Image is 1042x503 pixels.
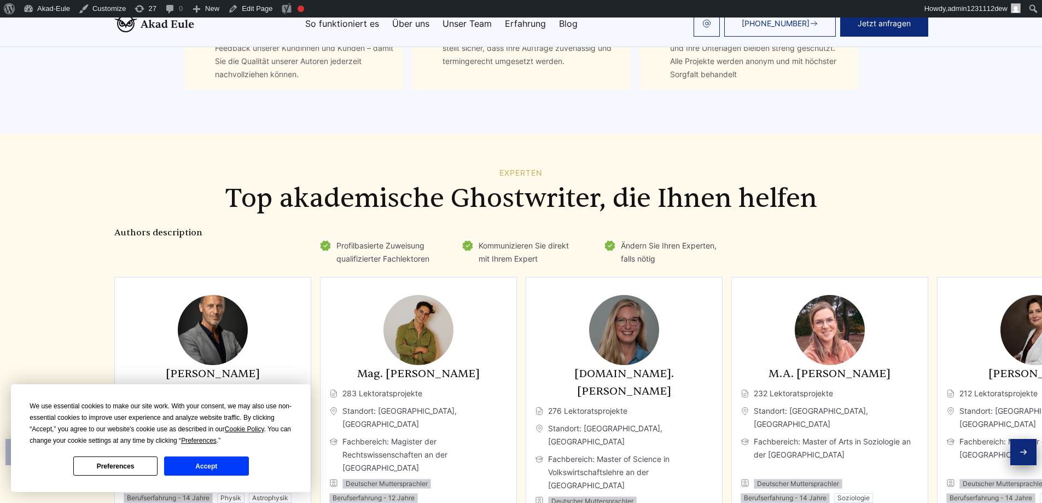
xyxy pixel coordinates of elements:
[834,493,873,503] li: Soziologie
[305,19,379,28] a: So funktioniert es
[329,435,508,475] span: Fachbereich: Magister der Rechtswissenschaften an der [GEOGRAPHIC_DATA]
[443,28,622,81] div: Unser Akad Team reagiert ohne Verzögerung und stellt sicher, dass Ihre Aufträge zuverlässig und t...
[249,493,292,503] li: Astrophysik
[589,295,659,365] img: M.Sc. Mila Liebermann
[178,295,248,365] img: Dr. Johannes Becker
[114,183,928,214] h2: Top akademische Ghostwriter, die Ihnen helfen
[225,425,264,433] span: Cookie Policy
[329,404,508,431] span: Standort: [GEOGRAPHIC_DATA], [GEOGRAPHIC_DATA]
[164,456,248,476] button: Accept
[217,493,245,503] li: Physik
[298,5,304,12] div: Focus keyphrase not set
[603,239,724,265] li: Ändern Sie Ihren Experten, falls nötig
[742,19,810,28] span: [PHONE_NUMBER]
[946,493,1035,503] li: Berufserfahrung - 14 Jahre
[114,226,928,239] div: Authors description
[383,295,453,365] img: Mag. Adrian Demir
[505,19,546,28] a: Erfahrung
[392,19,429,28] a: Über uns
[11,384,311,492] div: Cookie Consent Prompt
[114,169,928,177] div: Experten
[947,4,1008,13] span: admin1231112dew
[181,437,217,444] span: Preferences
[741,387,919,400] span: 232 Lektoratsprojekte
[702,19,711,28] img: email
[124,365,302,383] h3: [PERSON_NAME]
[741,435,919,475] span: Fachbereich: Master of Arts in Soziologie an der [GEOGRAPHIC_DATA]
[73,456,158,476] button: Preferences
[741,365,919,383] h3: M.A. [PERSON_NAME]
[741,493,830,503] li: Berufserfahrung - 14 Jahre
[535,404,713,418] span: 276 Lektoratsprojekte
[795,295,865,365] img: M.A. Julia Hartmann
[114,15,194,32] img: logo
[840,10,928,37] button: Jetzt anfragen
[329,387,508,400] span: 283 Lektoratsprojekte
[342,479,431,489] li: Deutscher Muttersprachler
[443,19,492,28] a: Unser Team
[535,365,713,400] h3: [DOMAIN_NAME]. [PERSON_NAME]
[754,479,842,489] li: Deutscher Muttersprachler
[535,422,713,448] span: Standort: [GEOGRAPHIC_DATA], [GEOGRAPHIC_DATA]
[670,28,849,81] div: Wir garantieren absolute Diskretion: Ihre Identität und Ihre Unterlagen bleiben streng geschützt....
[319,239,439,265] li: Profilbasierte Zuweisung qualifizierter Fachlektoren
[741,404,919,431] span: Standort: [GEOGRAPHIC_DATA], [GEOGRAPHIC_DATA]
[535,453,713,492] span: Fachbereich: Master of Science in Volkswirtschaftslehre an der [GEOGRAPHIC_DATA]
[329,493,418,503] li: Berufserfahrung - 12 Jahre
[1010,439,1037,465] div: Next slide
[329,365,508,383] h3: Mag. [PERSON_NAME]
[559,19,578,28] a: Blog
[124,493,213,503] li: Berufserfahrung - 14 Jahre
[30,401,292,447] div: We use essential cookies to make our site work. With your consent, we may also use non-essential ...
[724,10,836,37] a: [PHONE_NUMBER]
[215,28,394,81] div: Wir zeigen offene Bewertungen und ehrliches Feedback unserer Kundinnen und Kunden – damit Sie die...
[461,239,581,265] li: Kommunizieren Sie direkt mit Ihrem Expert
